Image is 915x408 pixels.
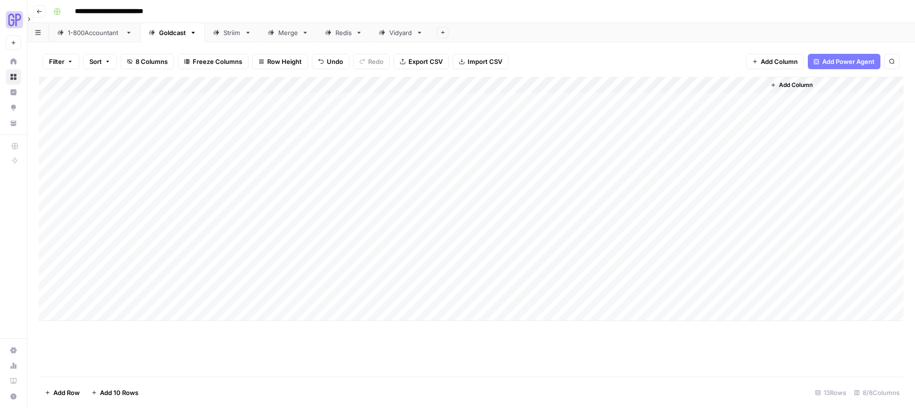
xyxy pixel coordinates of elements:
[267,57,302,66] span: Row Height
[408,57,443,66] span: Export CSV
[86,385,144,400] button: Add 10 Rows
[6,85,21,100] a: Insights
[6,69,21,85] a: Browse
[252,54,308,69] button: Row Height
[6,389,21,404] button: Help + Support
[453,54,508,69] button: Import CSV
[394,54,449,69] button: Export CSV
[205,23,260,42] a: Striim
[68,28,122,37] div: 1-800Accountant
[312,54,349,69] button: Undo
[43,54,79,69] button: Filter
[317,23,371,42] a: Redis
[159,28,186,37] div: Goldcast
[83,54,117,69] button: Sort
[335,28,352,37] div: Redis
[6,115,21,131] a: Your Data
[822,57,875,66] span: Add Power Agent
[278,28,298,37] div: Merge
[353,54,390,69] button: Redo
[193,57,242,66] span: Freeze Columns
[389,28,412,37] div: Vidyard
[223,28,241,37] div: Striim
[100,388,138,397] span: Add 10 Rows
[371,23,431,42] a: Vidyard
[121,54,174,69] button: 8 Columns
[468,57,502,66] span: Import CSV
[850,385,903,400] div: 8/8 Columns
[6,343,21,358] a: Settings
[767,79,816,91] button: Add Column
[178,54,248,69] button: Freeze Columns
[6,54,21,69] a: Home
[260,23,317,42] a: Merge
[49,23,140,42] a: 1-800Accountant
[136,57,168,66] span: 8 Columns
[49,57,64,66] span: Filter
[6,358,21,373] a: Usage
[6,8,21,32] button: Workspace: Growth Plays
[368,57,383,66] span: Redo
[761,57,798,66] span: Add Column
[746,54,804,69] button: Add Column
[808,54,880,69] button: Add Power Agent
[327,57,343,66] span: Undo
[811,385,850,400] div: 13 Rows
[6,11,23,28] img: Growth Plays Logo
[39,385,86,400] button: Add Row
[140,23,205,42] a: Goldcast
[6,100,21,115] a: Opportunities
[89,57,102,66] span: Sort
[6,373,21,389] a: Learning Hub
[779,81,813,89] span: Add Column
[53,388,80,397] span: Add Row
